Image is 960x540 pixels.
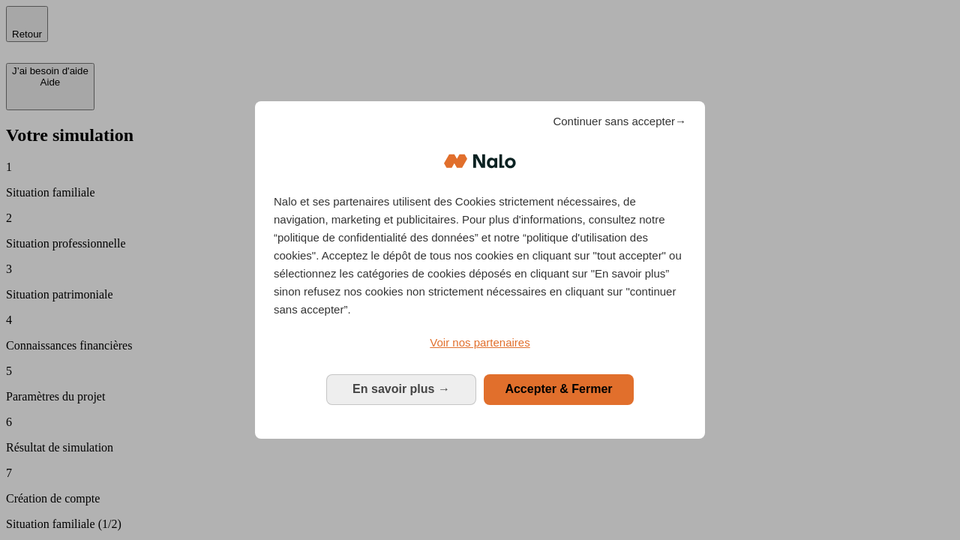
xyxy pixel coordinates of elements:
a: Voir nos partenaires [274,334,686,352]
img: Logo [444,139,516,184]
span: Voir nos partenaires [430,336,529,349]
span: Accepter & Fermer [505,382,612,395]
div: Bienvenue chez Nalo Gestion du consentement [255,101,705,438]
p: Nalo et ses partenaires utilisent des Cookies strictement nécessaires, de navigation, marketing e... [274,193,686,319]
span: Continuer sans accepter→ [553,112,686,130]
button: Accepter & Fermer: Accepter notre traitement des données et fermer [484,374,634,404]
span: En savoir plus → [352,382,450,395]
button: En savoir plus: Configurer vos consentements [326,374,476,404]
